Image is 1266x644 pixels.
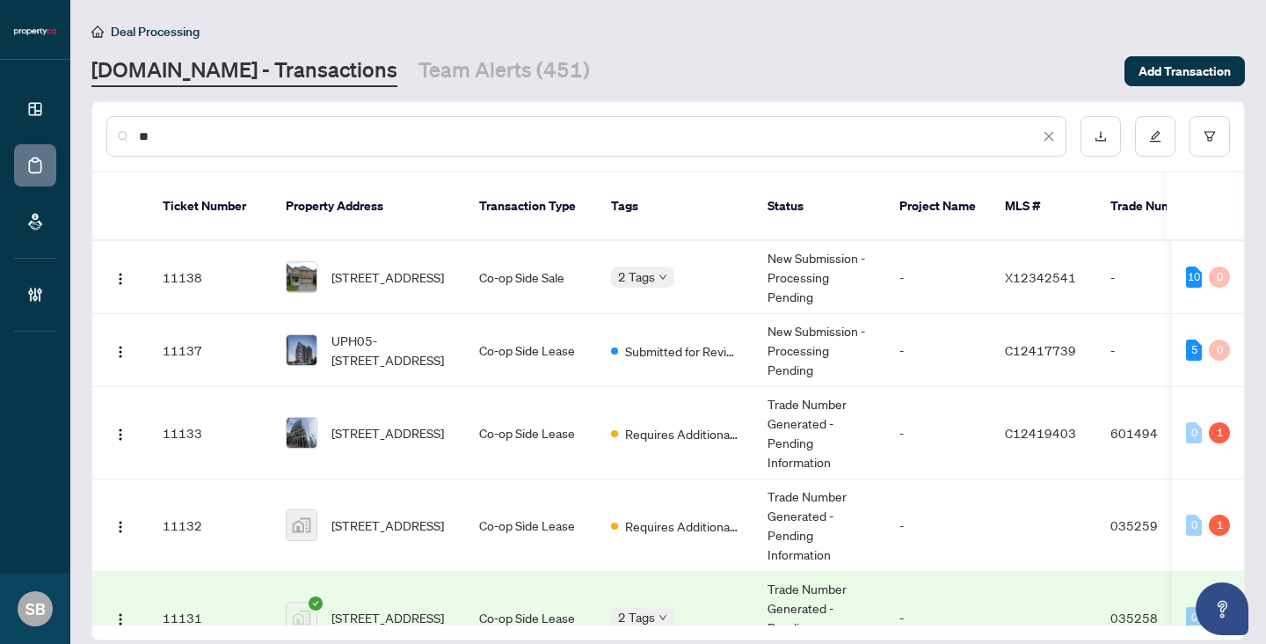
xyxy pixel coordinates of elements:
span: C12417739 [1005,342,1076,358]
img: logo [14,26,56,37]
th: Ticket Number [149,172,272,241]
div: 1 [1209,422,1230,443]
span: 2 Tags [618,267,655,287]
td: 11133 [149,387,272,479]
span: download [1095,130,1107,143]
span: [STREET_ADDRESS] [331,516,444,535]
span: [STREET_ADDRESS] [331,423,444,443]
span: X12342541 [1005,269,1076,285]
span: [STREET_ADDRESS] [331,608,444,627]
span: home [91,26,104,38]
span: filter [1204,130,1216,143]
button: Logo [106,604,135,632]
img: thumbnail-img [287,418,316,448]
td: Trade Number Generated - Pending Information [753,387,885,479]
button: Logo [106,419,135,447]
div: 5 [1186,340,1202,361]
span: Deal Processing [111,24,200,40]
td: 601494 [1096,387,1219,479]
img: Logo [113,272,127,286]
th: Status [753,172,885,241]
button: filter [1190,116,1230,157]
td: New Submission - Processing Pending [753,314,885,387]
span: UPH05-[STREET_ADDRESS] [331,331,451,370]
td: Co-op Side Sale [465,241,597,314]
img: thumbnail-img [287,335,316,365]
img: thumbnail-img [287,510,316,540]
img: Logo [113,612,127,626]
img: thumbnail-img [287,262,316,292]
span: Add Transaction [1139,57,1231,85]
td: Co-op Side Lease [465,479,597,572]
span: edit [1149,130,1161,143]
img: thumbnail-img [287,603,316,633]
th: Transaction Type [465,172,597,241]
span: 2 Tags [618,607,655,627]
a: [DOMAIN_NAME] - Transactions [91,55,397,87]
td: 11132 [149,479,272,572]
td: Co-op Side Lease [465,314,597,387]
td: New Submission - Processing Pending [753,241,885,314]
div: 0 [1186,422,1202,443]
img: Logo [113,428,127,442]
div: 0 [1209,267,1230,288]
a: Team Alerts (451) [418,55,590,87]
button: download [1080,116,1121,157]
div: 10 [1186,267,1202,288]
div: 0 [1209,340,1230,361]
td: - [1096,314,1219,387]
th: Property Address [272,172,465,241]
div: 1 [1209,515,1230,536]
button: Add Transaction [1124,56,1245,86]
td: - [885,479,991,572]
span: SB [25,596,46,621]
td: Trade Number Generated - Pending Information [753,479,885,572]
span: C12419403 [1005,425,1076,441]
th: Project Name [885,172,991,241]
span: check-circle [309,596,323,611]
button: Logo [106,336,135,364]
span: Requires Additional Docs [625,424,739,443]
td: - [885,241,991,314]
th: Trade Number [1096,172,1219,241]
td: Co-op Side Lease [465,387,597,479]
button: Logo [106,263,135,291]
img: Logo [113,520,127,534]
button: Open asap [1196,582,1248,635]
span: Submitted for Review [625,341,739,361]
td: 11137 [149,314,272,387]
span: [STREET_ADDRESS] [331,267,444,287]
td: - [885,387,991,479]
img: Logo [113,345,127,359]
button: edit [1135,116,1175,157]
div: 0 [1186,515,1202,536]
span: close [1043,130,1055,143]
td: - [885,314,991,387]
td: - [1096,241,1219,314]
th: Tags [597,172,753,241]
td: 11138 [149,241,272,314]
span: Requires Additional Docs [625,516,739,536]
button: Logo [106,511,135,539]
div: 0 [1186,607,1202,628]
span: down [658,613,667,622]
td: 035259 [1096,479,1219,572]
th: MLS # [991,172,1096,241]
span: down [658,273,667,282]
